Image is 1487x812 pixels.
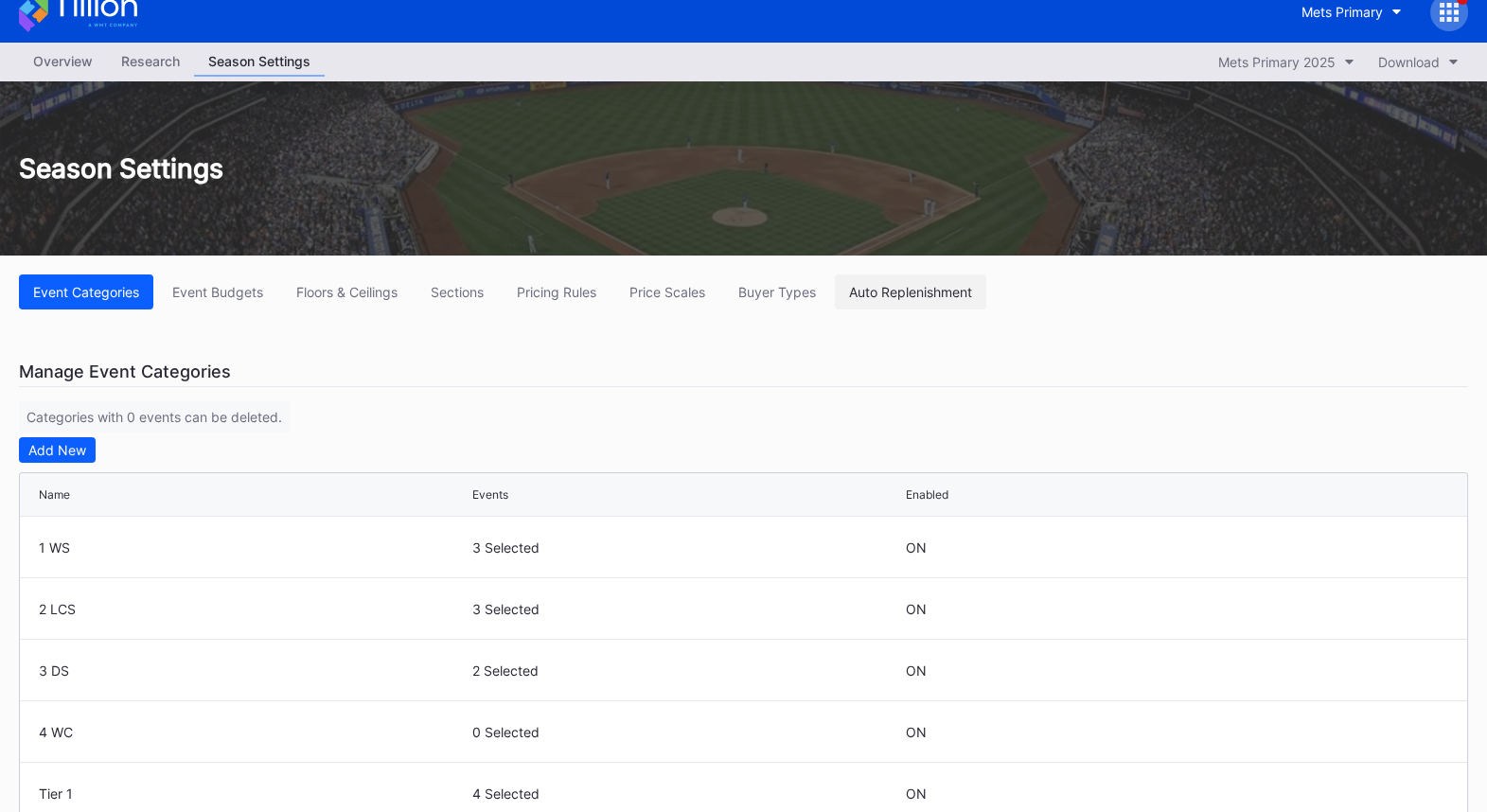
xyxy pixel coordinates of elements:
[629,284,705,300] div: Price Scales
[39,601,468,617] div: 2 LCS
[906,724,927,740] div: ON
[472,601,901,617] div: 3 Selected
[906,487,948,502] div: Enabled
[19,274,153,309] button: Event Categories
[724,274,830,309] button: Buyer Types
[194,47,325,77] a: Season Settings
[172,284,263,300] div: Event Budgets
[28,442,86,458] div: Add New
[158,274,277,309] button: Event Budgets
[517,284,596,300] div: Pricing Rules
[472,786,901,802] div: 4 Selected
[39,539,468,556] div: 1 WS
[1369,49,1468,75] button: Download
[431,284,484,300] div: Sections
[472,662,901,679] div: 2 Selected
[107,47,194,77] a: Research
[835,274,986,309] button: Auto Replenishment
[472,487,508,502] div: Events
[906,662,927,679] div: ON
[19,47,107,75] div: Overview
[33,284,139,300] div: Event Categories
[1301,4,1383,20] div: Mets Primary
[39,487,70,502] div: Name
[39,662,468,679] div: 3 DS
[1378,54,1440,70] div: Download
[906,786,927,802] div: ON
[296,284,398,300] div: Floors & Ceilings
[19,357,1468,387] div: Manage Event Categories
[503,274,611,309] button: Pricing Rules
[906,539,927,556] div: ON
[615,274,719,309] button: Price Scales
[1218,54,1336,70] div: Mets Primary 2025
[1209,49,1364,75] button: Mets Primary 2025
[19,401,290,432] div: Categories with 0 events can be deleted.
[416,274,498,309] button: Sections
[282,274,412,309] button: Floors & Ceilings
[472,724,901,740] div: 0 Selected
[107,47,194,75] div: Research
[738,284,816,300] div: Buyer Types
[19,437,96,463] button: Add New
[849,284,972,300] div: Auto Replenishment
[19,47,107,77] a: Overview
[472,539,901,556] div: 3 Selected
[39,786,468,802] div: Tier 1
[906,601,927,617] div: ON
[39,724,468,740] div: 4 WC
